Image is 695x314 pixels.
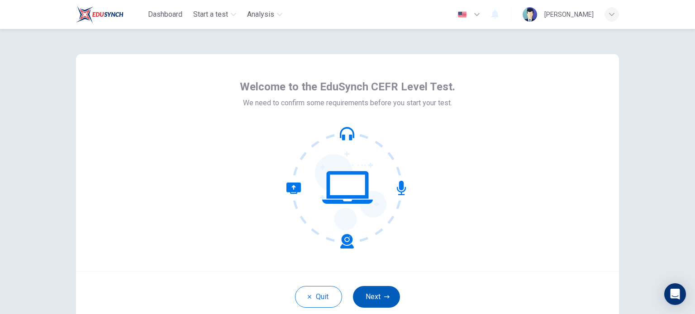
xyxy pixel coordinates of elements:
div: Open Intercom Messenger [664,283,686,305]
span: Analysis [247,9,274,20]
div: [PERSON_NAME] [544,9,594,20]
button: Next [353,286,400,308]
span: Welcome to the EduSynch CEFR Level Test. [240,80,455,94]
button: Analysis [243,6,286,23]
button: Dashboard [144,6,186,23]
img: en [457,11,468,18]
img: EduSynch logo [76,5,124,23]
span: Dashboard [148,9,182,20]
button: Start a test [190,6,240,23]
img: Profile picture [523,7,537,22]
span: We need to confirm some requirements before you start your test. [243,98,452,108]
span: Start a test [193,9,228,20]
a: EduSynch logo [76,5,144,23]
button: Quit [295,286,342,308]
